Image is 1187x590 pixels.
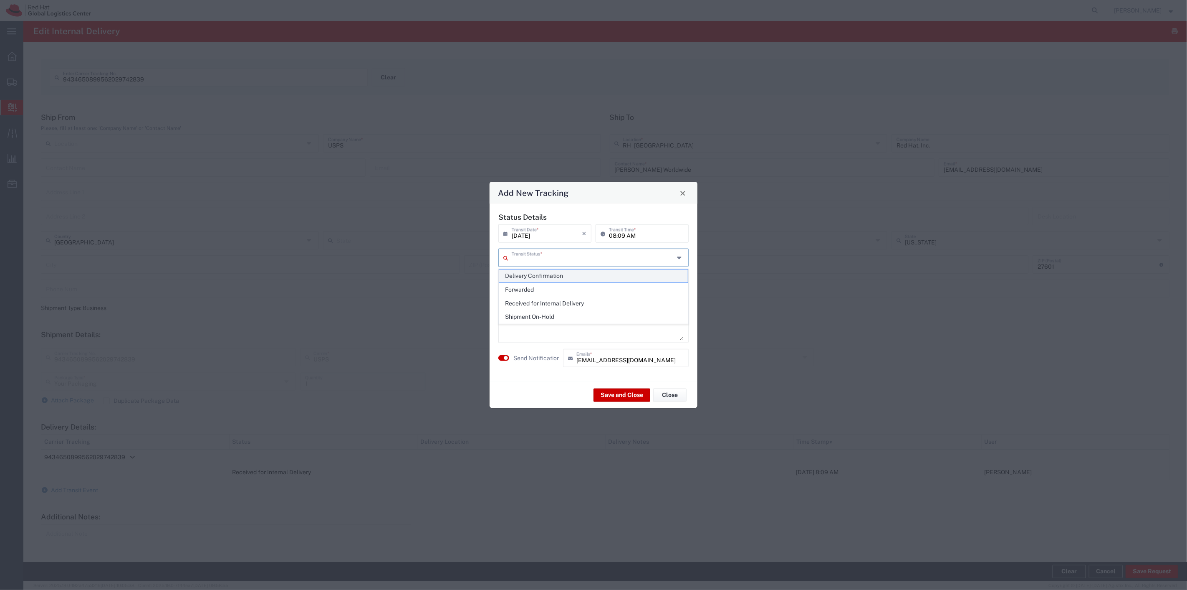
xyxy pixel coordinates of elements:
span: Forwarded [499,283,688,296]
i: × [582,227,586,240]
label: Send Notification [513,353,560,362]
span: Delivery Confirmation [499,270,688,282]
span: Received for Internal Delivery [499,297,688,310]
button: Save and Close [593,388,650,402]
button: Close [677,187,689,199]
h4: Add New Tracking [498,187,569,199]
button: Close [653,388,687,402]
h5: Status Details [498,213,689,221]
span: Shipment On-Hold [499,310,688,323]
agx-label: Send Notification [513,353,559,362]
